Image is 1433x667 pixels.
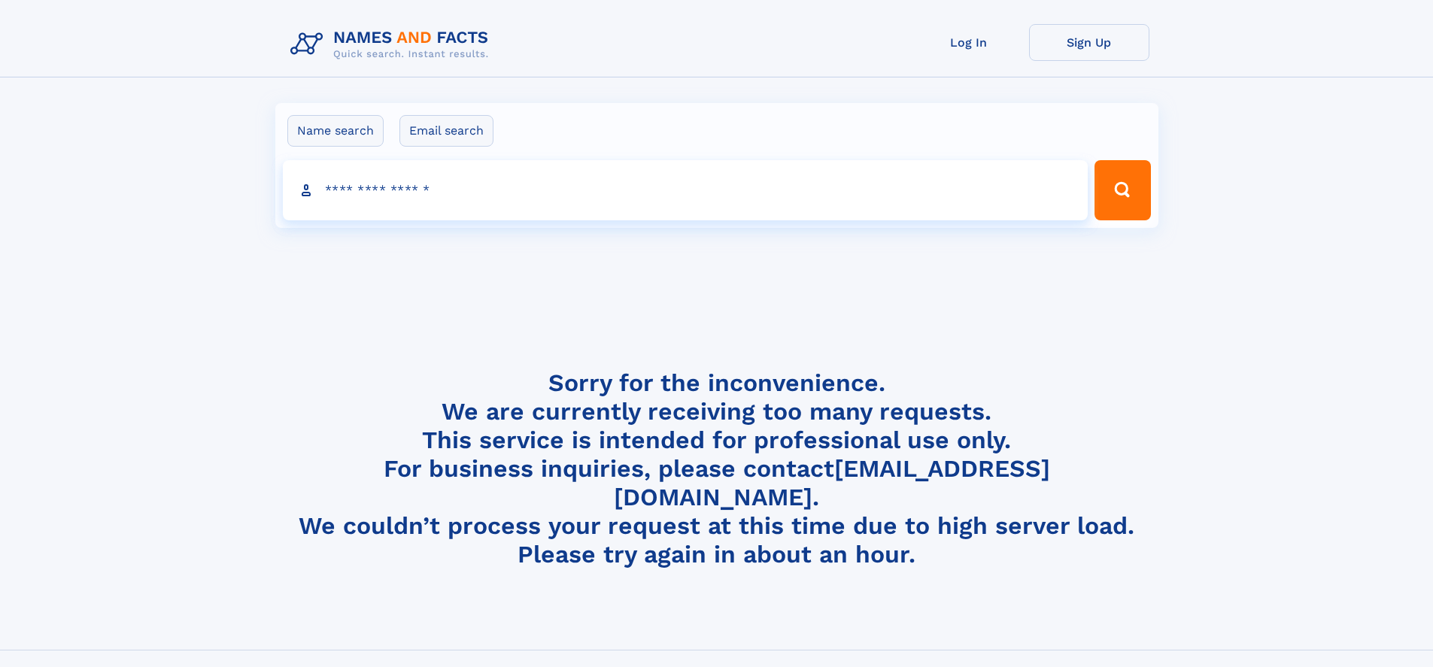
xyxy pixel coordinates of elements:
[283,160,1088,220] input: search input
[1029,24,1149,61] a: Sign Up
[399,115,493,147] label: Email search
[284,24,501,65] img: Logo Names and Facts
[287,115,384,147] label: Name search
[909,24,1029,61] a: Log In
[614,454,1050,511] a: [EMAIL_ADDRESS][DOMAIN_NAME]
[284,368,1149,569] h4: Sorry for the inconvenience. We are currently receiving too many requests. This service is intend...
[1094,160,1150,220] button: Search Button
